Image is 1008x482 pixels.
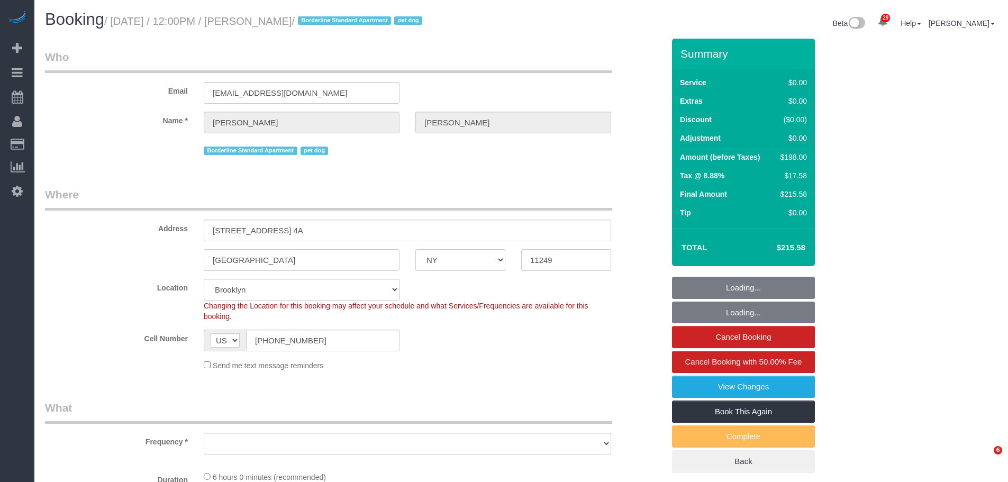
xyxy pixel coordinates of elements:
[881,14,890,22] span: 29
[776,152,807,162] div: $198.00
[972,446,997,471] iframe: Intercom live chat
[680,189,727,199] label: Final Amount
[204,112,399,133] input: First Name
[213,473,326,481] span: 6 hours 0 minutes (recommended)
[929,19,995,28] a: [PERSON_NAME]
[776,133,807,143] div: $0.00
[776,96,807,106] div: $0.00
[672,376,815,398] a: View Changes
[298,16,392,25] span: Borderline Standard Apartment
[246,330,399,351] input: Cell Number
[672,351,815,373] a: Cancel Booking with 50.00% Fee
[672,401,815,423] a: Book This Again
[680,152,760,162] label: Amount (before Taxes)
[776,189,807,199] div: $215.58
[776,114,807,125] div: ($0.00)
[37,220,196,234] label: Address
[680,170,724,181] label: Tax @ 8.88%
[848,17,865,31] img: New interface
[680,114,712,125] label: Discount
[680,133,721,143] label: Adjustment
[521,249,611,271] input: Zip Code
[37,330,196,344] label: Cell Number
[37,82,196,96] label: Email
[415,112,611,133] input: Last Name
[292,15,425,27] span: /
[901,19,921,28] a: Help
[37,112,196,126] label: Name *
[213,361,323,370] span: Send me text message reminders
[680,96,703,106] label: Extras
[833,19,866,28] a: Beta
[6,11,28,25] img: Automaid Logo
[204,249,399,271] input: City
[994,446,1002,454] span: 6
[685,357,802,366] span: Cancel Booking with 50.00% Fee
[776,207,807,218] div: $0.00
[204,82,399,104] input: Email
[776,77,807,88] div: $0.00
[776,170,807,181] div: $17.58
[37,279,196,293] label: Location
[394,16,422,25] span: pet dog
[680,48,810,60] h3: Summary
[204,147,297,155] span: Borderline Standard Apartment
[45,187,612,211] legend: Where
[45,400,612,424] legend: What
[45,49,612,73] legend: Who
[680,207,691,218] label: Tip
[204,302,588,321] span: Changing the Location for this booking may affect your schedule and what Services/Frequencies are...
[45,10,104,29] span: Booking
[104,15,425,27] small: / [DATE] / 12:00PM / [PERSON_NAME]
[745,243,805,252] h4: $215.58
[682,243,707,252] strong: Total
[672,326,815,348] a: Cancel Booking
[672,450,815,472] a: Back
[680,77,706,88] label: Service
[37,433,196,447] label: Frequency *
[873,11,893,34] a: 29
[301,147,329,155] span: pet dog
